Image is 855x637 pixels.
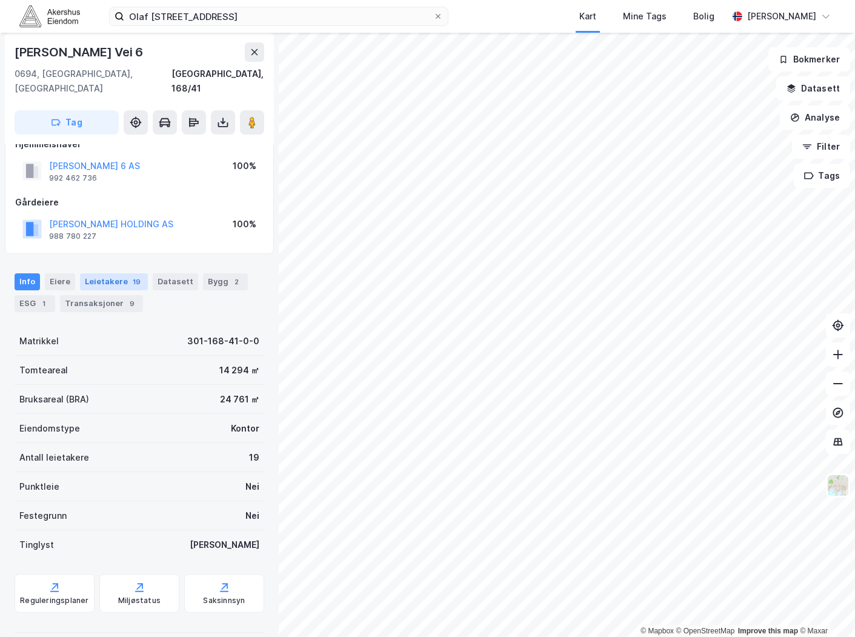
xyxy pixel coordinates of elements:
[676,627,735,635] a: OpenStreetMap
[19,450,89,465] div: Antall leietakere
[249,450,259,465] div: 19
[19,479,59,494] div: Punktleie
[623,9,667,24] div: Mine Tags
[579,9,596,24] div: Kart
[233,159,256,173] div: 100%
[231,421,259,436] div: Kontor
[171,67,264,96] div: [GEOGRAPHIC_DATA], 168/41
[233,217,256,232] div: 100%
[219,363,259,378] div: 14 294 ㎡
[245,509,259,523] div: Nei
[49,173,97,183] div: 992 462 736
[794,579,855,637] div: Kontrollprogram for chat
[19,363,68,378] div: Tomteareal
[794,579,855,637] iframe: Chat Widget
[203,273,248,290] div: Bygg
[15,42,145,62] div: [PERSON_NAME] Vei 6
[45,273,75,290] div: Eiere
[776,76,850,101] button: Datasett
[693,9,714,24] div: Bolig
[15,295,55,312] div: ESG
[19,392,89,407] div: Bruksareal (BRA)
[49,232,96,241] div: 988 780 227
[747,9,816,24] div: [PERSON_NAME]
[827,474,850,497] img: Z
[153,273,198,290] div: Datasett
[15,67,171,96] div: 0694, [GEOGRAPHIC_DATA], [GEOGRAPHIC_DATA]
[19,5,80,27] img: akershus-eiendom-logo.9091f326c980b4bce74ccdd9f866810c.svg
[245,479,259,494] div: Nei
[20,596,88,605] div: Reguleringsplaner
[15,110,119,135] button: Tag
[231,276,243,288] div: 2
[124,7,433,25] input: Søk på adresse, matrikkel, gårdeiere, leietakere eller personer
[794,164,850,188] button: Tags
[15,273,40,290] div: Info
[15,195,264,210] div: Gårdeiere
[19,538,54,552] div: Tinglyst
[80,273,148,290] div: Leietakere
[187,334,259,349] div: 301-168-41-0-0
[640,627,674,635] a: Mapbox
[220,392,259,407] div: 24 761 ㎡
[190,538,259,552] div: [PERSON_NAME]
[38,298,50,310] div: 1
[768,47,850,72] button: Bokmerker
[204,596,245,605] div: Saksinnsyn
[60,295,143,312] div: Transaksjoner
[19,509,67,523] div: Festegrunn
[19,421,80,436] div: Eiendomstype
[130,276,143,288] div: 19
[780,105,850,130] button: Analyse
[19,334,59,349] div: Matrikkel
[126,298,138,310] div: 9
[738,627,798,635] a: Improve this map
[118,596,161,605] div: Miljøstatus
[792,135,850,159] button: Filter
